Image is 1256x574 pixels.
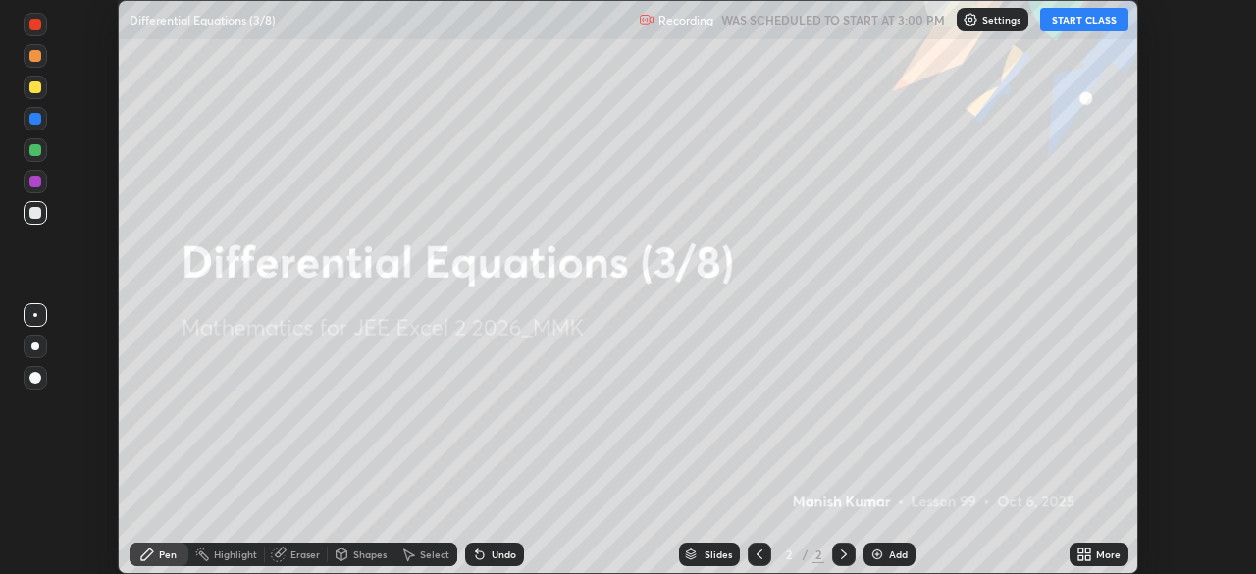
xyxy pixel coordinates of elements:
img: recording.375f2c34.svg [639,12,654,27]
button: START CLASS [1040,8,1128,31]
div: Shapes [353,549,387,559]
p: Recording [658,13,713,27]
div: Select [420,549,449,559]
div: Pen [159,549,177,559]
div: More [1096,549,1121,559]
p: Settings [982,15,1020,25]
div: 2 [779,548,799,560]
div: 2 [812,546,824,563]
h5: WAS SCHEDULED TO START AT 3:00 PM [721,11,945,28]
div: / [803,548,809,560]
div: Eraser [290,549,320,559]
div: Highlight [214,549,257,559]
img: class-settings-icons [963,12,978,27]
div: Add [889,549,908,559]
div: Slides [705,549,732,559]
img: add-slide-button [869,547,885,562]
div: Undo [492,549,516,559]
p: Differential Equations (3/8) [130,12,276,27]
